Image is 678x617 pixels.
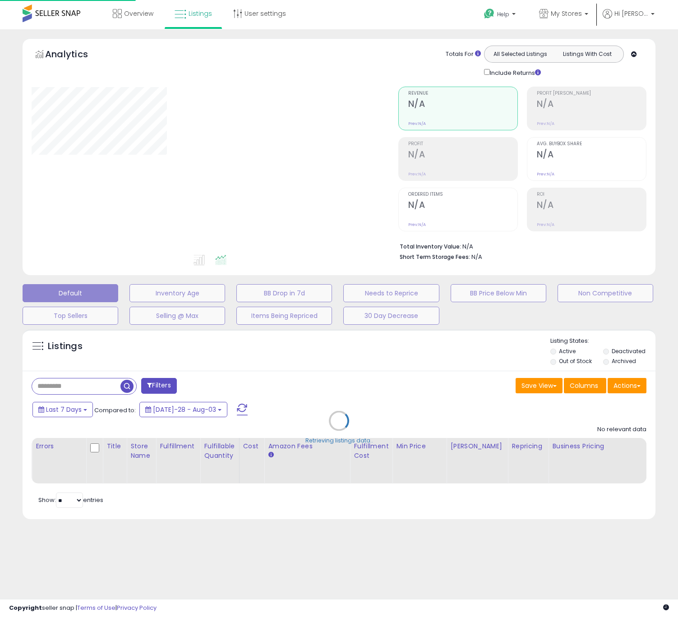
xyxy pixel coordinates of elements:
[400,240,640,251] li: N/A
[451,284,546,302] button: BB Price Below Min
[614,9,648,18] span: Hi [PERSON_NAME]
[537,142,646,147] span: Avg. Buybox Share
[553,48,621,60] button: Listings With Cost
[408,142,517,147] span: Profit
[484,8,495,19] i: Get Help
[537,99,646,111] h2: N/A
[408,91,517,96] span: Revenue
[497,10,509,18] span: Help
[446,50,481,59] div: Totals For
[537,171,554,177] small: Prev: N/A
[537,91,646,96] span: Profit [PERSON_NAME]
[129,284,225,302] button: Inventory Age
[477,1,525,29] a: Help
[236,284,332,302] button: BB Drop in 7d
[400,243,461,250] b: Total Inventory Value:
[408,222,426,227] small: Prev: N/A
[558,284,653,302] button: Non Competitive
[305,437,373,445] div: Retrieving listings data..
[45,48,106,63] h5: Analytics
[343,284,439,302] button: Needs to Reprice
[408,149,517,161] h2: N/A
[124,9,153,18] span: Overview
[408,121,426,126] small: Prev: N/A
[487,48,554,60] button: All Selected Listings
[537,121,554,126] small: Prev: N/A
[408,99,517,111] h2: N/A
[551,9,582,18] span: My Stores
[23,307,118,325] button: Top Sellers
[537,192,646,197] span: ROI
[537,149,646,161] h2: N/A
[400,253,470,261] b: Short Term Storage Fees:
[603,9,655,29] a: Hi [PERSON_NAME]
[408,192,517,197] span: Ordered Items
[236,307,332,325] button: Items Being Repriced
[23,284,118,302] button: Default
[408,200,517,212] h2: N/A
[408,171,426,177] small: Prev: N/A
[471,253,482,261] span: N/A
[537,222,554,227] small: Prev: N/A
[343,307,439,325] button: 30 Day Decrease
[189,9,212,18] span: Listings
[477,67,552,78] div: Include Returns
[129,307,225,325] button: Selling @ Max
[537,200,646,212] h2: N/A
